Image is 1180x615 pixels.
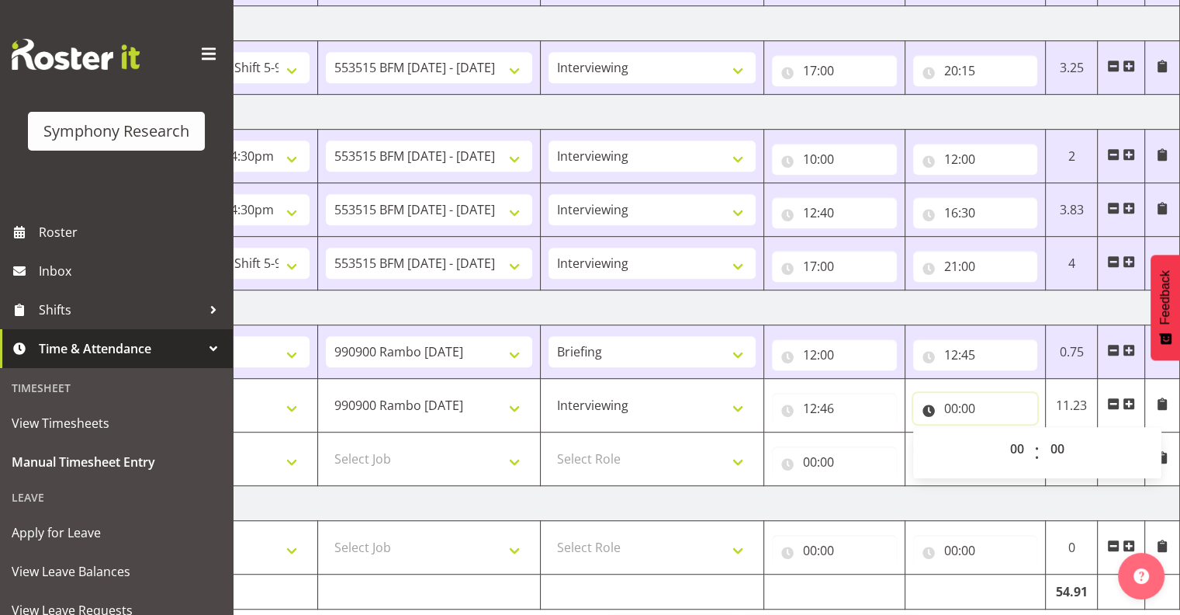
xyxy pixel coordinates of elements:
[4,552,229,591] a: View Leave Balances
[913,339,1038,370] input: Click to select...
[39,259,225,283] span: Inbox
[772,446,897,478] input: Click to select...
[4,372,229,404] div: Timesheet
[772,393,897,424] input: Click to select...
[4,404,229,443] a: View Timesheets
[913,393,1038,424] input: Click to select...
[772,339,897,370] input: Click to select...
[1046,41,1098,95] td: 3.25
[39,298,202,321] span: Shifts
[39,337,202,360] span: Time & Attendance
[1046,521,1098,575] td: 0
[913,197,1038,228] input: Click to select...
[913,144,1038,175] input: Click to select...
[1046,325,1098,379] td: 0.75
[772,535,897,566] input: Click to select...
[12,521,221,544] span: Apply for Leave
[4,443,229,481] a: Manual Timesheet Entry
[43,120,189,143] div: Symphony Research
[1046,237,1098,290] td: 4
[913,251,1038,282] input: Click to select...
[39,221,225,244] span: Roster
[1046,130,1098,183] td: 2
[12,450,221,474] span: Manual Timesheet Entry
[772,55,897,86] input: Click to select...
[1151,255,1180,360] button: Feedback - Show survey
[1158,270,1172,325] span: Feedback
[1034,433,1040,472] span: :
[772,197,897,228] input: Click to select...
[95,486,1180,521] td: [DATE]
[95,290,1180,325] td: [DATE]
[913,535,1038,566] input: Click to select...
[12,560,221,583] span: View Leave Balances
[12,39,140,70] img: Rosterit website logo
[1046,183,1098,237] td: 3.83
[772,144,897,175] input: Click to select...
[1046,575,1098,610] td: 54.91
[4,513,229,552] a: Apply for Leave
[12,412,221,435] span: View Timesheets
[772,251,897,282] input: Click to select...
[913,55,1038,86] input: Click to select...
[1046,379,1098,433] td: 11.23
[95,95,1180,130] td: [DATE]
[4,481,229,513] div: Leave
[1133,568,1149,584] img: help-xxl-2.png
[95,6,1180,41] td: [DATE]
